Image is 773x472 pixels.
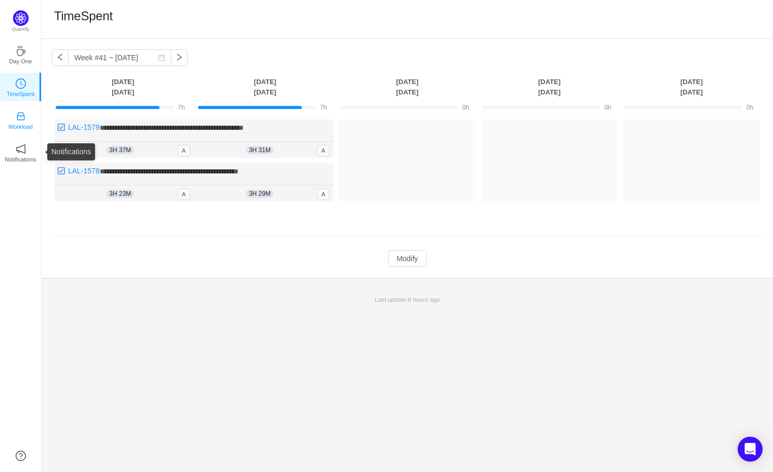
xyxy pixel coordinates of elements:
img: 10318 [57,123,65,131]
span: 3h 31m [246,146,274,154]
span: A [178,145,190,156]
th: [DATE] [DATE] [478,76,621,98]
span: 0h [462,104,469,111]
span: 7h [178,104,185,111]
img: Quantify [13,10,29,26]
button: icon: right [171,49,188,66]
span: 3h 37m [106,146,134,154]
span: A [178,188,190,200]
a: LAL-1578 [68,167,100,175]
i: icon: coffee [16,46,26,56]
span: 3h 29m [246,190,274,198]
p: Notifications [5,155,36,164]
th: [DATE] [DATE] [620,76,763,98]
input: Select a week [68,49,171,66]
a: icon: clock-circleTimeSpent [16,82,26,92]
span: A [317,188,329,200]
p: TimeSpent [7,89,35,99]
button: Modify [388,250,426,267]
a: icon: question-circle [16,451,26,461]
p: Quantify [12,26,30,33]
a: LAL-1579 [68,123,100,131]
span: 0h [604,104,611,111]
i: icon: inbox [16,111,26,122]
a: icon: notificationNotifications [16,147,26,157]
a: icon: coffeeDay One [16,49,26,59]
h1: TimeSpent [54,8,113,24]
div: Open Intercom Messenger [738,437,763,462]
span: 6 hours ago [408,296,440,303]
span: 0h [747,104,753,111]
i: icon: calendar [158,54,165,61]
span: 3h 23m [106,190,134,198]
span: Last update: [375,296,440,303]
th: [DATE] [DATE] [194,76,337,98]
button: icon: left [52,49,69,66]
span: A [317,145,329,156]
th: [DATE] [DATE] [336,76,478,98]
span: 7h [320,104,327,111]
p: Workload [8,122,33,131]
i: icon: notification [16,144,26,154]
i: icon: clock-circle [16,78,26,89]
th: [DATE] [DATE] [52,76,194,98]
p: Day One [9,57,32,66]
a: icon: inboxWorkload [16,114,26,125]
img: 10318 [57,167,65,175]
